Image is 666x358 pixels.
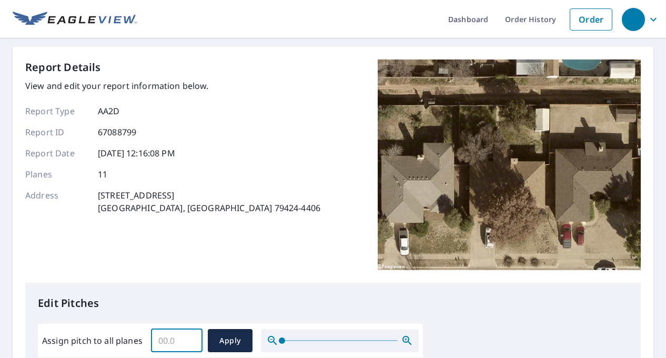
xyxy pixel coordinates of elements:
[25,147,88,160] p: Report Date
[98,126,136,138] p: 67088799
[570,8,612,31] a: Order
[13,12,137,27] img: EV Logo
[25,126,88,138] p: Report ID
[98,168,107,181] p: 11
[25,168,88,181] p: Planes
[25,105,88,117] p: Report Type
[38,295,628,311] p: Edit Pitches
[25,189,88,214] p: Address
[151,326,203,355] input: 00.0
[25,59,101,75] p: Report Details
[216,334,244,347] span: Apply
[208,329,253,352] button: Apply
[98,105,120,117] p: AA2D
[25,79,320,92] p: View and edit your report information below.
[98,147,175,160] p: [DATE] 12:16:08 PM
[42,334,143,347] label: Assign pitch to all planes
[98,189,320,214] p: [STREET_ADDRESS] [GEOGRAPHIC_DATA], [GEOGRAPHIC_DATA] 79424-4406
[378,59,641,270] img: Top image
